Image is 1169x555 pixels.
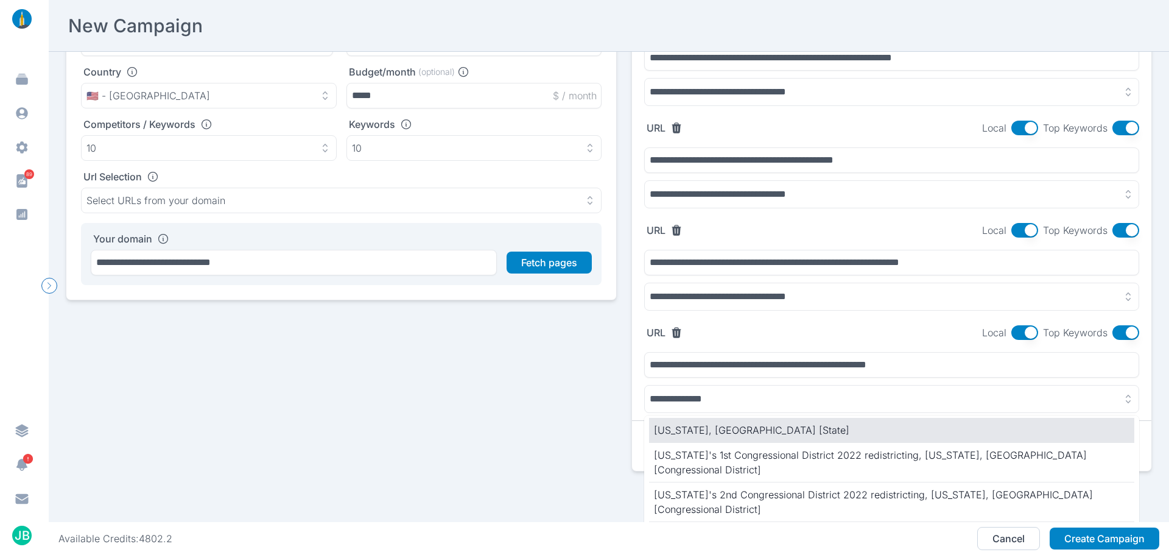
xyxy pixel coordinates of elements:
[349,118,395,130] label: Keywords
[349,66,416,78] label: Budget/month
[1043,122,1108,134] span: Top Keywords
[647,122,665,134] label: URL
[86,194,225,207] p: Select URLs from your domain
[7,9,37,29] img: linklaunch_small.2ae18699.png
[81,83,337,108] button: 🇺🇸 - [GEOGRAPHIC_DATA]
[83,118,195,130] label: Competitors / Keywords
[1043,224,1108,236] span: Top Keywords
[553,90,597,102] p: $ / month
[507,252,592,274] button: Fetch pages
[1043,327,1108,339] span: Top Keywords
[83,66,121,78] label: Country
[982,122,1006,134] span: Local
[86,142,96,154] p: 10
[86,90,210,102] p: 🇺🇸 - [GEOGRAPHIC_DATA]
[93,233,152,245] label: Your domain
[68,15,203,37] h2: New Campaign
[647,224,665,236] label: URL
[346,135,602,161] button: 10
[81,135,337,161] button: 10
[418,66,455,78] span: (optional)
[654,448,1129,477] p: [US_STATE]'s 1st Congressional District 2022 redistricting, [US_STATE], [GEOGRAPHIC_DATA] [Congre...
[1050,528,1159,550] button: Create Campaign
[352,142,362,154] p: 10
[654,423,1129,437] p: [US_STATE], [GEOGRAPHIC_DATA] [State]
[81,188,602,213] button: Select URLs from your domain
[24,169,34,179] span: 89
[58,532,172,545] div: Available Credits: 4802.2
[982,224,1006,236] span: Local
[654,487,1129,517] p: [US_STATE]'s 2nd Congressional District 2022 redistricting, [US_STATE], [GEOGRAPHIC_DATA] [Congre...
[83,171,142,183] label: Url Selection
[977,527,1040,550] button: Cancel
[647,327,665,339] label: URL
[982,327,1006,339] span: Local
